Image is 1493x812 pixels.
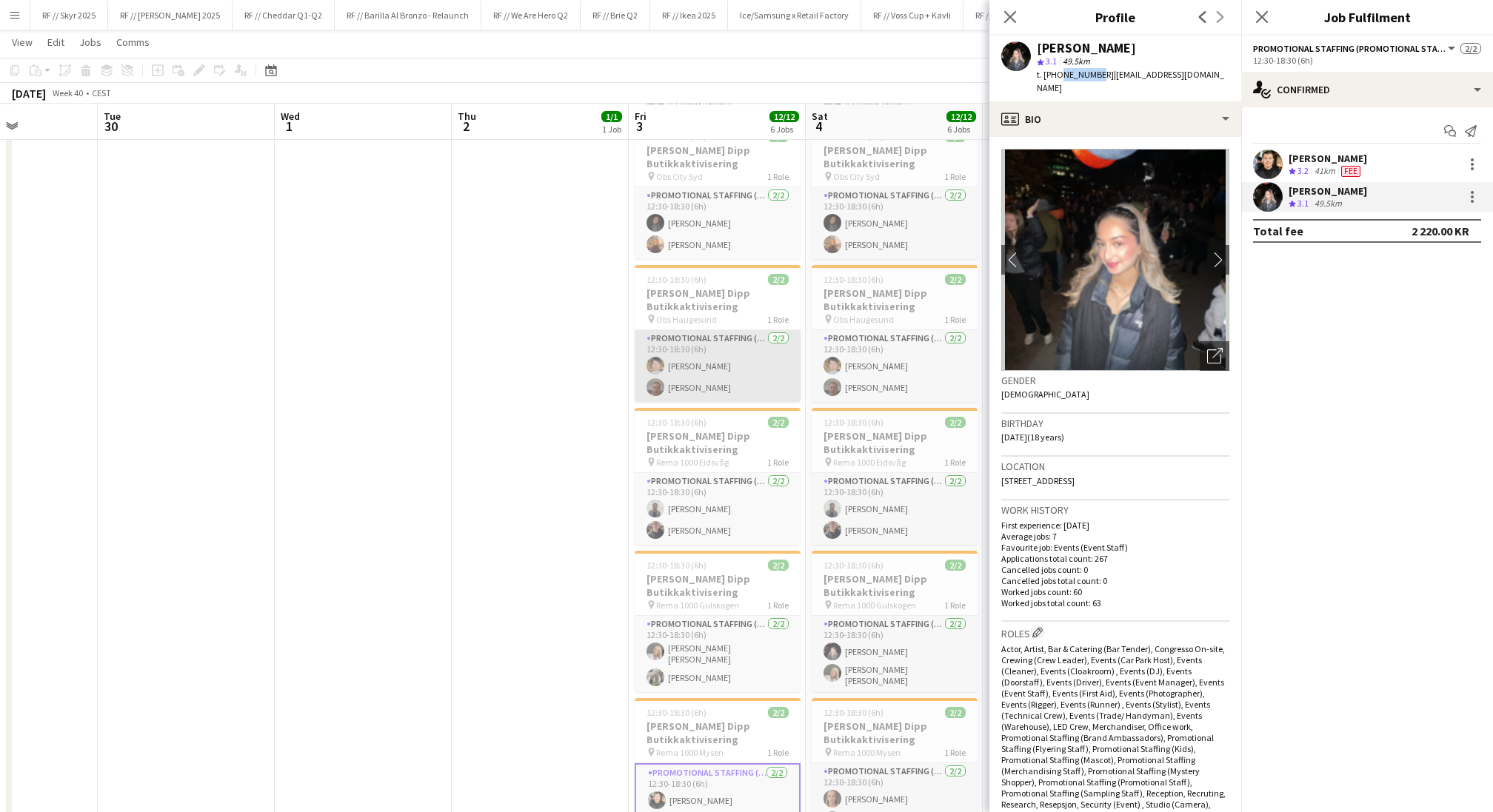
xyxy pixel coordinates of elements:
div: 6 Jobs [770,124,798,135]
span: Wed [281,110,300,123]
p: Worked jobs count: 60 [1001,586,1229,597]
app-card-role: Promotional Staffing (Promotional Staff)2/212:30-18:30 (6h)[PERSON_NAME][PERSON_NAME] [635,187,801,259]
p: Worked jobs total count: 63 [1001,597,1229,608]
app-card-role: Promotional Staffing (Promotional Staff)2/212:30-18:30 (6h)[PERSON_NAME][PERSON_NAME] [812,473,978,545]
span: View [12,36,33,49]
span: 2/2 [768,560,789,571]
span: Sun [989,110,1006,123]
button: RF // Voss Cup + Kavli [861,1,963,30]
div: 6 Jobs [947,124,975,135]
app-job-card: 12:30-18:30 (6h)2/2[PERSON_NAME] Dipp Butikkaktivisering Obs Haugesund1 RolePromotional Staffing ... [635,265,801,402]
span: Rema 1000 Gulskogen [656,600,739,611]
span: 12:30-18:30 (6h) [824,707,884,718]
app-job-card: 12:30-18:30 (6h)2/2[PERSON_NAME] Dipp Butikkaktivisering Rema 1000 Eidsvåg1 RolePromotional Staff... [812,408,978,545]
app-card-role: Promotional Staffing (Promotional Staff)2/212:30-18:30 (6h)[PERSON_NAME][PERSON_NAME] [812,187,978,259]
div: 12:30-18:30 (6h)2/2[PERSON_NAME] Dipp Butikkaktivisering Obs City Syd1 RolePromotional Staffing (... [635,122,801,259]
span: Promotional Staffing (Promotional Staff) [1253,43,1446,54]
span: 49.5km [1060,56,1093,67]
span: Rema 1000 Eidsvåg [833,457,906,468]
span: 2/2 [1460,43,1481,54]
div: [PERSON_NAME] [1037,41,1136,55]
h3: Gender [1001,374,1229,387]
div: [DATE] [12,86,46,101]
div: 41km [1312,165,1338,178]
div: 2 220.00 KR [1412,224,1469,238]
h3: Location [1001,460,1229,473]
app-job-card: 12:30-18:30 (6h)2/2[PERSON_NAME] Dipp Butikkaktivisering Rema 1000 Eidsvåg1 RolePromotional Staff... [635,408,801,545]
span: Thu [458,110,476,123]
p: Favourite job: Events (Event Staff) [1001,542,1229,553]
app-card-role: Promotional Staffing (Promotional Staff)2/212:30-18:30 (6h)[PERSON_NAME][PERSON_NAME] [PERSON_NAME] [812,616,978,692]
span: 1 Role [767,600,789,611]
span: 2/2 [945,417,966,428]
span: [STREET_ADDRESS] [1001,475,1075,486]
span: Week 40 [49,87,86,98]
a: Edit [41,33,70,52]
span: 2/2 [945,560,966,571]
h3: Roles [1001,625,1229,640]
button: RF // Barilla Al Bronzo - Relaunch [335,1,481,30]
span: 1 Role [944,747,966,758]
span: 12:30-18:30 (6h) [647,560,707,571]
span: | [EMAIL_ADDRESS][DOMAIN_NAME] [1037,69,1224,93]
div: 49.5km [1312,198,1345,210]
span: 2/2 [945,274,966,285]
div: 1 Job [602,124,621,135]
span: 12/12 [946,111,976,122]
a: Jobs [73,33,107,52]
h3: [PERSON_NAME] Dipp Butikkaktivisering [812,286,978,313]
app-job-card: 12:30-18:30 (6h)2/2[PERSON_NAME] Dipp Butikkaktivisering Obs City Syd1 RolePromotional Staffing (... [812,122,978,259]
div: Open photos pop-in [1200,341,1229,371]
h3: [PERSON_NAME] Dipp Butikkaktivisering [812,719,978,746]
span: Fee [1341,166,1360,177]
span: Rema 1000 Mysen [656,747,724,758]
button: RF // [PERSON_NAME] 2025 [108,1,233,30]
h3: [PERSON_NAME] Dipp Butikkaktivisering [635,719,801,746]
span: 4 [809,118,828,135]
span: 1 Role [944,600,966,611]
p: Applications total count: 267 [1001,553,1229,564]
span: Comms [116,36,150,49]
span: 1/1 [601,111,622,122]
span: 1 Role [944,171,966,182]
div: 12:30-18:30 (6h) [1253,55,1481,66]
h3: Work history [1001,503,1229,517]
h3: [PERSON_NAME] Dipp Butikkaktivisering [812,429,978,456]
div: 12:30-18:30 (6h)2/2[PERSON_NAME] Dipp Butikkaktivisering Rema 1000 Gulskogen1 RolePromotional Sta... [812,551,978,692]
div: Total fee [1253,224,1303,238]
span: 12:30-18:30 (6h) [824,560,884,571]
p: Cancelled jobs total count: 0 [1001,575,1229,586]
a: View [6,33,39,52]
span: 1 Role [944,457,966,468]
div: Confirmed [1241,72,1493,107]
app-card-role: Promotional Staffing (Promotional Staff)2/212:30-18:30 (6h)[PERSON_NAME] [PERSON_NAME][PERSON_NAME] [635,616,801,692]
span: 12:30-18:30 (6h) [647,274,707,285]
p: Cancelled jobs count: 0 [1001,564,1229,575]
span: Jobs [79,36,101,49]
a: Comms [110,33,156,52]
h3: [PERSON_NAME] Dipp Butikkaktivisering [635,144,801,170]
span: 2/2 [945,707,966,718]
button: RF // Ikea 2025 [650,1,728,30]
span: Rema 1000 Eidsvåg [656,457,729,468]
span: 1 Role [767,171,789,182]
h3: Birthday [1001,417,1229,430]
span: 1 Role [767,747,789,758]
button: RF // Brie Q2 [581,1,650,30]
app-job-card: 12:30-18:30 (6h)2/2[PERSON_NAME] Dipp Butikkaktivisering Rema 1000 Gulskogen1 RolePromotional Sta... [635,551,801,692]
span: 3.1 [1046,56,1057,67]
span: Rema 1000 Gulskogen [833,600,916,611]
span: Sat [812,110,828,123]
span: 5 [986,118,1006,135]
app-job-card: 12:30-18:30 (6h)2/2[PERSON_NAME] Dipp Butikkaktivisering Obs Haugesund1 RolePromotional Staffing ... [812,265,978,402]
span: 12:30-18:30 (6h) [824,417,884,428]
span: Obs Haugesund [833,314,894,325]
span: Fri [635,110,647,123]
button: RF // Coop Grill // Q2 -Q3 [963,1,1077,30]
span: 1 Role [767,457,789,468]
span: 1 [278,118,300,135]
span: 12:30-18:30 (6h) [647,417,707,428]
